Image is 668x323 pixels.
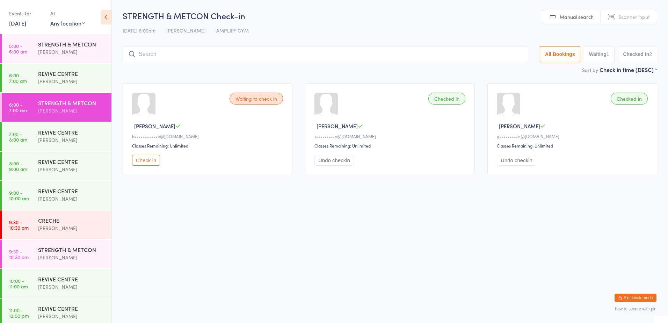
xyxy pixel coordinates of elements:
[50,8,85,19] div: At
[38,107,106,115] div: [PERSON_NAME]
[9,8,43,19] div: Events for
[9,219,29,230] time: 9:30 - 10:30 am
[38,224,106,232] div: [PERSON_NAME]
[2,34,111,63] a: 5:00 -6:00 amSTRENGTH & METCON[PERSON_NAME]
[132,133,285,139] div: b•••••••••••e@[DOMAIN_NAME]
[38,48,106,56] div: [PERSON_NAME]
[649,51,652,57] div: 2
[38,195,106,203] div: [PERSON_NAME]
[38,165,106,173] div: [PERSON_NAME]
[134,122,175,130] span: [PERSON_NAME]
[38,283,106,291] div: [PERSON_NAME]
[38,128,106,136] div: REVIVE CENTRE
[2,269,111,298] a: 10:00 -11:00 amREVIVE CENTRE[PERSON_NAME]
[216,27,249,34] span: AMPLIFY GYM
[618,13,650,20] span: Scanner input
[38,77,106,85] div: [PERSON_NAME]
[497,133,650,139] div: g•••••••••e@[DOMAIN_NAME]
[38,99,106,107] div: STRENGTH & METCON
[132,155,160,166] button: Check in
[2,152,111,180] a: 8:00 -9:00 amREVIVE CENTRE[PERSON_NAME]
[50,19,85,27] div: Any location
[582,66,598,73] label: Sort by
[497,143,650,149] div: Classes Remaining: Unlimited
[314,143,467,149] div: Classes Remaining: Unlimited
[38,312,106,320] div: [PERSON_NAME]
[314,133,467,139] div: s•••••••••y@[DOMAIN_NAME]
[2,93,111,122] a: 6:00 -7:00 amSTRENGTH & METCON[PERSON_NAME]
[9,19,26,27] a: [DATE]
[2,210,111,239] a: 9:30 -10:30 amCRECHE[PERSON_NAME]
[38,216,106,224] div: CRECHE
[9,160,27,172] time: 8:00 - 9:00 am
[38,136,106,144] div: [PERSON_NAME]
[38,246,106,253] div: STRENGTH & METCON
[38,253,106,261] div: [PERSON_NAME]
[607,51,609,57] div: 1
[9,190,29,201] time: 9:00 - 10:00 am
[132,143,285,149] div: Classes Remaining: Unlimited
[9,43,27,54] time: 5:00 - 6:00 am
[618,46,658,62] button: Checked in2
[611,93,648,105] div: Checked in
[38,304,106,312] div: REVIVE CENTRE
[230,93,283,105] div: Waiting to check in
[9,131,27,142] time: 7:00 - 8:00 am
[314,155,354,166] button: Undo checkin
[540,46,580,62] button: All Bookings
[497,155,536,166] button: Undo checkin
[38,275,106,283] div: REVIVE CENTRE
[2,122,111,151] a: 7:00 -8:00 amREVIVE CENTRE[PERSON_NAME]
[317,122,358,130] span: [PERSON_NAME]
[600,66,657,73] div: Check in time (DESC)
[2,181,111,210] a: 9:00 -10:00 amREVIVE CENTRE[PERSON_NAME]
[560,13,594,20] span: Manual search
[38,40,106,48] div: STRENGTH & METCON
[9,102,27,113] time: 6:00 - 7:00 am
[38,158,106,165] div: REVIVE CENTRE
[38,70,106,77] div: REVIVE CENTRE
[166,27,205,34] span: [PERSON_NAME]
[2,240,111,268] a: 9:30 -10:30 amSTRENGTH & METCON[PERSON_NAME]
[2,64,111,92] a: 6:00 -7:00 amREVIVE CENTRE[PERSON_NAME]
[9,72,27,84] time: 6:00 - 7:00 am
[38,187,106,195] div: REVIVE CENTRE
[615,294,656,302] button: Exit kiosk mode
[428,93,465,105] div: Checked in
[123,27,155,34] span: [DATE] 6:00am
[123,10,657,21] h2: STRENGTH & METCON Check-in
[9,307,29,318] time: 11:00 - 12:00 pm
[499,122,540,130] span: [PERSON_NAME]
[9,278,28,289] time: 10:00 - 11:00 am
[123,46,528,62] input: Search
[615,307,656,311] button: how to secure with pin
[584,46,615,62] button: Waiting1
[9,249,29,260] time: 9:30 - 10:30 am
